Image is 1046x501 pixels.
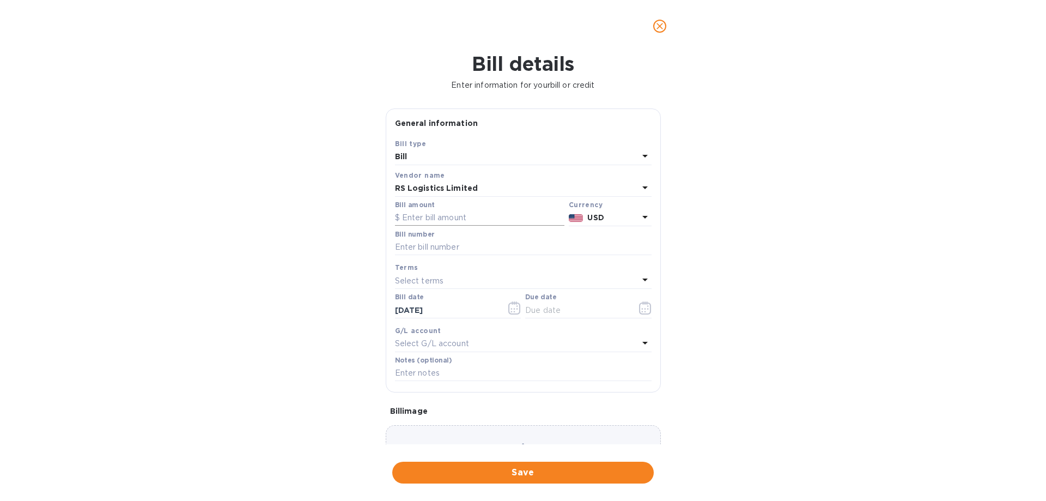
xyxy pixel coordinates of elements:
label: Notes (optional) [395,357,452,364]
p: Select G/L account [395,338,469,349]
label: Bill amount [395,202,434,208]
b: USD [587,213,604,222]
input: Enter bill number [395,239,652,256]
label: Bill number [395,231,434,238]
b: Vendor name [395,171,445,179]
img: USD [569,214,583,222]
label: Due date [525,294,556,301]
b: Terms [395,263,418,271]
input: Due date [525,302,628,318]
p: Select terms [395,275,444,287]
b: RS Logistics Limited [395,184,478,192]
b: Bill type [395,140,427,148]
button: close [647,13,673,39]
p: Bill image [390,406,656,417]
button: Save [392,462,654,484]
h1: Bill details [9,52,1037,75]
span: Save [401,466,645,479]
label: Bill date [395,294,424,301]
input: $ Enter bill amount [395,210,564,226]
input: Enter notes [395,365,652,382]
p: Enter information for your bill or credit [9,80,1037,91]
b: General information [395,119,478,128]
b: Bill [395,152,408,161]
b: G/L account [395,327,441,335]
b: Currency [569,201,603,209]
input: Select date [395,302,498,318]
